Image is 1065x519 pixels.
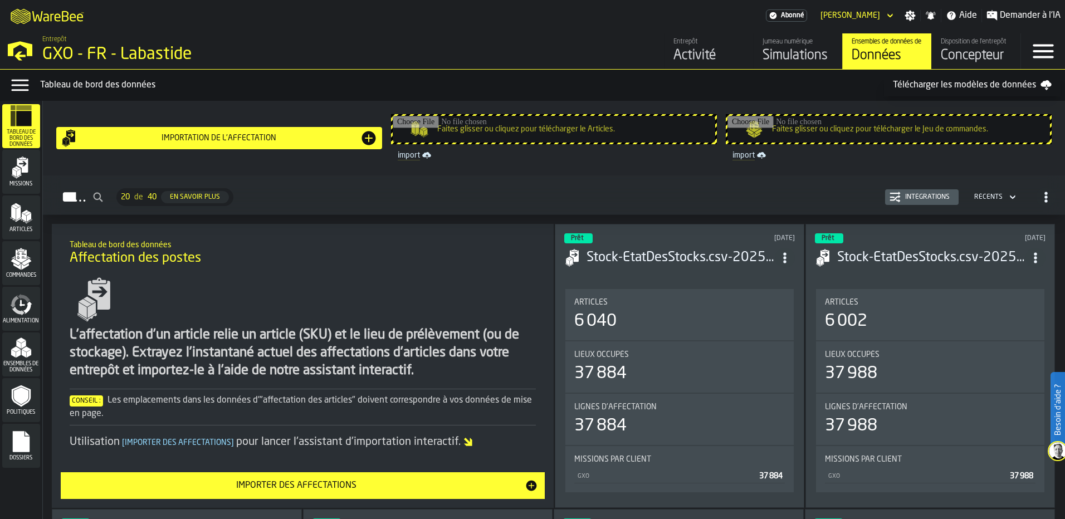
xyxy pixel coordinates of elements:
div: StatList-item-GXO [825,468,1035,483]
label: Besoin d'aide ? [1052,373,1064,447]
div: Title [825,455,1035,464]
div: DropdownMenuValue-4 [970,190,1018,204]
div: Stock-EtatDesStocks.csv-2025-10-06 [587,249,775,267]
span: Prêt [571,235,584,242]
div: 6 040 [574,311,617,331]
li: menu Articles [2,195,40,240]
li: menu Tableau de bord des données [2,104,40,149]
div: Tableau de bord des données [40,79,884,92]
div: Updated: 06/10/2025 11:17:05 Created: 06/10/2025 11:16:49 [695,234,795,242]
label: button-toggle-Aide [941,9,981,22]
li: menu Commandes [2,241,40,286]
div: Intégrations [901,193,954,201]
a: link-to-/wh/i/6d62c477-0d62-49a3-8ae2-182b02fd63a7/import/items/ [393,149,715,162]
button: button-Importation de l'affectation [56,127,382,149]
a: link-to-/wh/i/6d62c477-0d62-49a3-8ae2-182b02fd63a7/data [842,33,931,69]
div: stat-Lignes d'affectation [816,394,1044,445]
input: Faites glisser ou cliquez pour télécharger le Articles. [393,116,715,143]
span: Alimentation [2,318,40,324]
h2: Sub Title [70,238,536,249]
section: card-AssignmentDashboardCard [564,287,795,494]
li: menu Ensembles de données [2,332,40,377]
li: menu Alimentation [2,287,40,331]
span: Ensembles de données [2,361,40,373]
span: Politiques [2,409,40,415]
button: button-En savoir plus [161,191,229,203]
div: 37 988 [825,364,877,384]
span: de [134,193,143,202]
a: link-to-/wh/i/6d62c477-0d62-49a3-8ae2-182b02fd63a7/settings/billing [766,9,807,22]
div: stat-Lieux occupés [565,341,794,393]
div: GXO - FR - Labastide [42,45,343,65]
div: DropdownMenuValue-HUGO MANIGLIER [816,9,896,22]
div: stat-Articles [816,289,1044,340]
div: stat-Articles [565,289,794,340]
div: L'affectation d'un article relie un article (SKU) et le lieu de prélèvement (ou de stockage). Ext... [70,326,536,380]
div: GXO [577,473,755,480]
span: 20 [121,193,130,202]
span: Lieux occupés [825,350,880,359]
span: Conseil : [70,395,103,407]
div: status-3 2 [564,233,593,243]
div: Entrepôt [673,38,744,46]
div: Les emplacements dans les données d'"affectation des articles" doivent correspondre à vos données... [70,394,536,420]
div: Importer des affectations [67,479,525,492]
span: Aide [959,9,977,22]
div: StatList-item-GXO [574,468,785,483]
a: link-to-/wh/i/6d62c477-0d62-49a3-8ae2-182b02fd63a7/designer [931,33,1020,69]
section: card-AssignmentDashboardCard [815,287,1046,494]
div: stat-Lignes d'affectation [565,394,794,445]
span: Missions par client [574,455,651,464]
li: menu Missions [2,150,40,194]
div: Title [825,350,1035,359]
div: Title [574,403,785,412]
label: button-toggle-Menu [1021,33,1065,69]
span: 40 [148,193,157,202]
span: Abonné [781,12,804,19]
div: Abonnement au menu [766,9,807,22]
div: ItemListCard-DashboardItemContainer [555,224,804,508]
div: Title [574,298,785,307]
span: 37 884 [759,472,783,480]
span: Missions par client [825,455,902,464]
li: menu Politiques [2,378,40,423]
span: Missions [2,181,40,187]
h2: button-Missions [43,175,1065,215]
div: Concepteur [941,47,1012,65]
span: Lignes d'affectation [825,403,907,412]
span: Articles [2,227,40,233]
div: Title [574,455,785,464]
span: Commandes [2,272,40,278]
div: ItemListCard-DashboardItemContainer [805,224,1055,508]
div: 37 988 [825,416,877,436]
h3: Stock-EtatDesStocks.csv-2025-09-25 [837,249,1025,267]
input: Faites glisser ou cliquez pour télécharger le Jeu de commandes. [727,116,1050,143]
span: Dossiers [2,455,40,461]
div: Données [852,47,922,65]
div: Importation de l'affectation [79,134,360,143]
div: Title [574,350,785,359]
div: ItemListCard- [52,224,554,508]
div: GXO [827,473,1005,480]
div: stat-Lieux occupés [816,341,1044,393]
div: Utilisation pour lancer l'assistant d'importation interactif. [70,434,536,450]
div: title-Affectation des postes [61,233,545,273]
div: En savoir plus [165,193,224,201]
div: status-3 2 [815,233,843,243]
a: link-to-/wh/i/6d62c477-0d62-49a3-8ae2-182b02fd63a7/simulations [753,33,842,69]
span: [ [122,439,125,447]
span: Lieux occupés [574,350,629,359]
label: button-toggle-Paramètres [900,10,920,21]
li: menu Dossiers [2,424,40,468]
div: Disposition de l'entrepôt [941,38,1012,46]
div: Updated: 25/09/2025 09:17:06 Created: 25/09/2025 09:16:53 [946,234,1046,242]
div: Activité [673,47,744,65]
div: DropdownMenuValue-4 [974,193,1003,201]
a: link-to-/wh/i/6d62c477-0d62-49a3-8ae2-182b02fd63a7/import/orders/ [728,149,1049,162]
div: 37 884 [574,364,627,384]
div: Title [825,298,1035,307]
span: Articles [574,298,608,307]
span: Demander à l'IA [1000,9,1061,22]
